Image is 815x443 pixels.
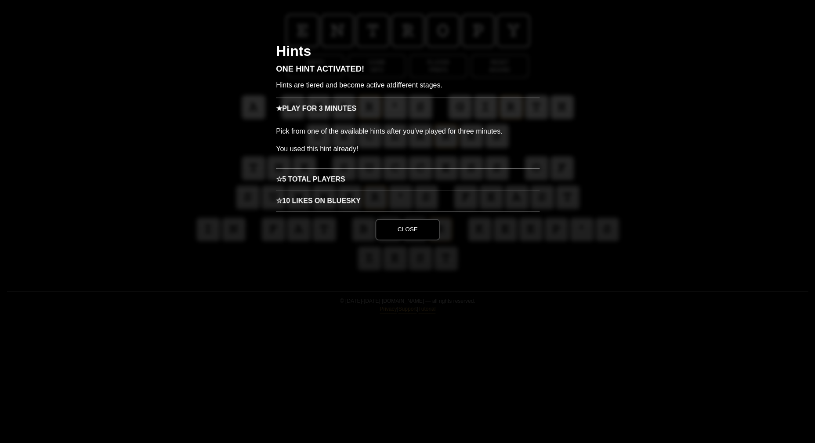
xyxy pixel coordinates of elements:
span: different stages. [392,81,442,89]
h3: 5 Total Players [276,168,540,190]
p: Pick from one of the available hints after you've played for three minutes. [276,119,540,144]
span: ☆ [276,169,282,190]
h3: 10 Likes on Bluesky [276,190,540,211]
p: You used this hint already! [276,144,540,168]
h3: One Hint Activated! [276,65,540,80]
h3: Play for 3 minutes [276,98,540,119]
p: Hints are tiered and become active at [276,80,540,98]
span: ☆ [276,190,282,211]
h2: Hints [276,44,540,65]
span: ★ [276,98,282,119]
button: Close [375,219,439,240]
